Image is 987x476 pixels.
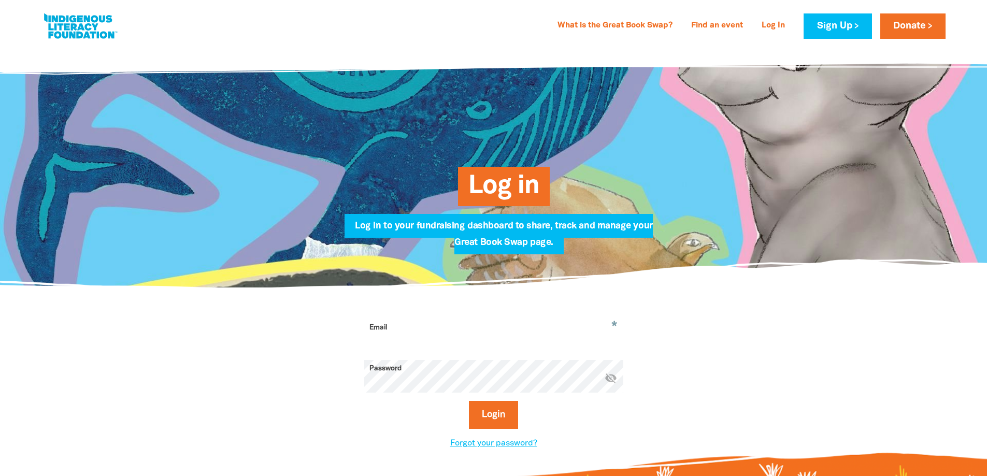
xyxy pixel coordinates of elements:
a: What is the Great Book Swap? [551,18,679,34]
a: Log In [755,18,791,34]
button: visibility_off [605,372,617,386]
a: Find an event [685,18,749,34]
a: Donate [880,13,946,39]
button: Login [469,401,518,429]
i: Hide password [605,372,617,384]
a: Forgot your password? [450,440,537,447]
span: Log in to your fundraising dashboard to share, track and manage your Great Book Swap page. [355,222,652,254]
span: Log in [468,175,539,206]
a: Sign Up [804,13,871,39]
